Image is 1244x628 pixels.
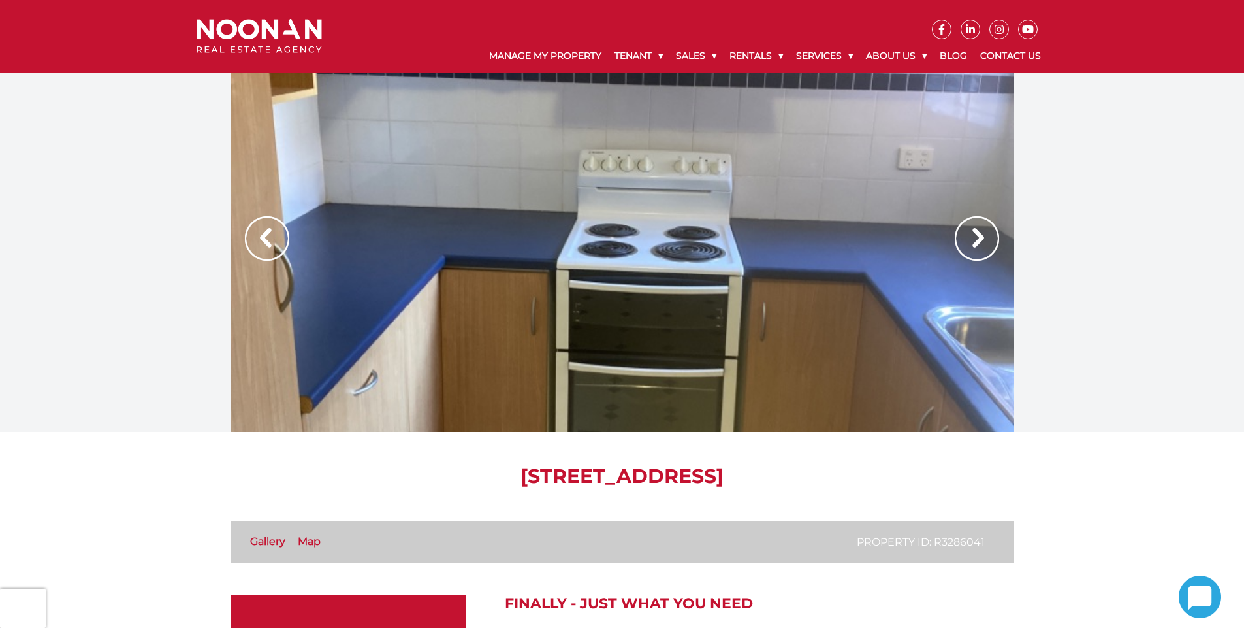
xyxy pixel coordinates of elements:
a: Services [789,39,859,73]
h2: FINALLY - JUST WHAT YOU NEED [505,595,1014,612]
img: Noonan Real Estate Agency [197,19,322,54]
a: Manage My Property [483,39,608,73]
a: About Us [859,39,933,73]
a: Gallery [250,535,285,548]
a: Contact Us [974,39,1047,73]
img: Arrow slider [245,216,289,261]
a: Tenant [608,39,669,73]
a: Rentals [723,39,789,73]
p: Property ID: R3286041 [857,534,985,550]
a: Blog [933,39,974,73]
a: Map [298,535,321,548]
img: Arrow slider [955,216,999,261]
h1: [STREET_ADDRESS] [231,465,1014,488]
a: Sales [669,39,723,73]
